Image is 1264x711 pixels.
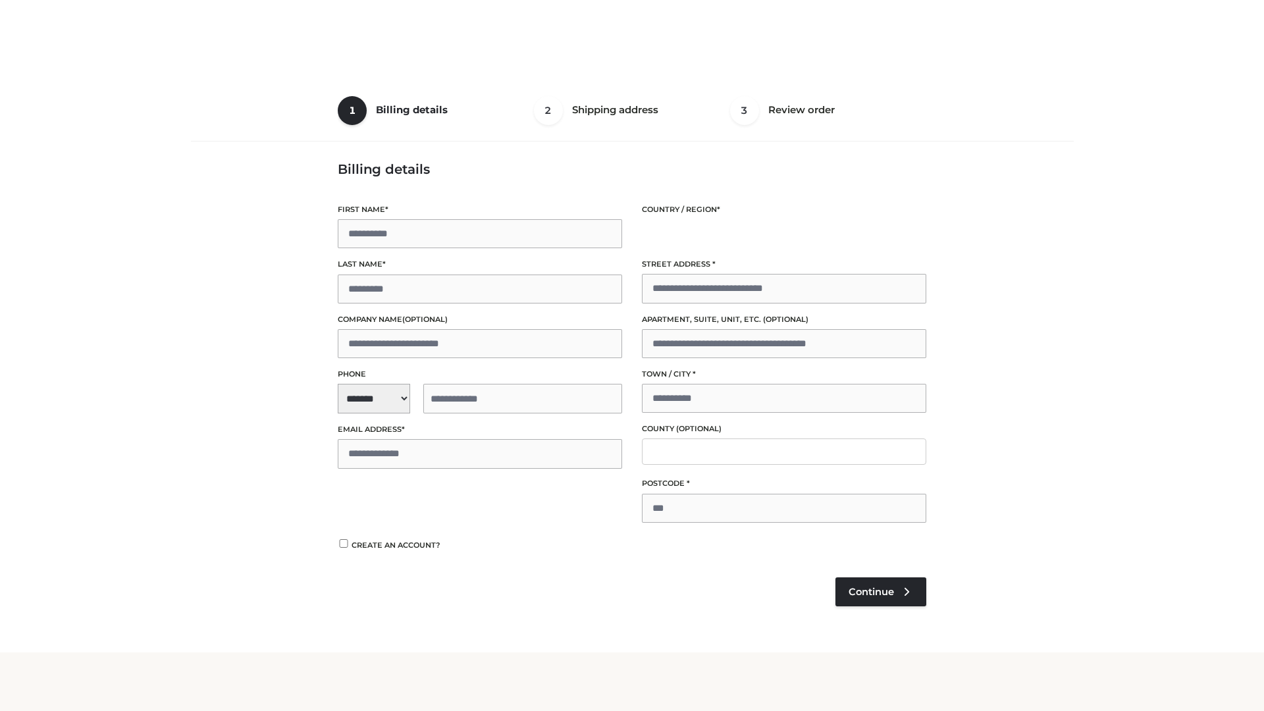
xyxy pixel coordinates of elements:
[763,315,808,324] span: (optional)
[338,258,622,271] label: Last name
[338,161,926,177] h3: Billing details
[849,586,894,598] span: Continue
[338,423,622,436] label: Email address
[352,540,440,550] span: Create an account?
[338,313,622,326] label: Company name
[676,424,722,433] span: (optional)
[642,368,926,381] label: Town / City
[338,368,622,381] label: Phone
[338,203,622,216] label: First name
[642,477,926,490] label: Postcode
[642,258,926,271] label: Street address
[642,313,926,326] label: Apartment, suite, unit, etc.
[402,315,448,324] span: (optional)
[338,539,350,548] input: Create an account?
[642,203,926,216] label: Country / Region
[835,577,926,606] a: Continue
[642,423,926,435] label: County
